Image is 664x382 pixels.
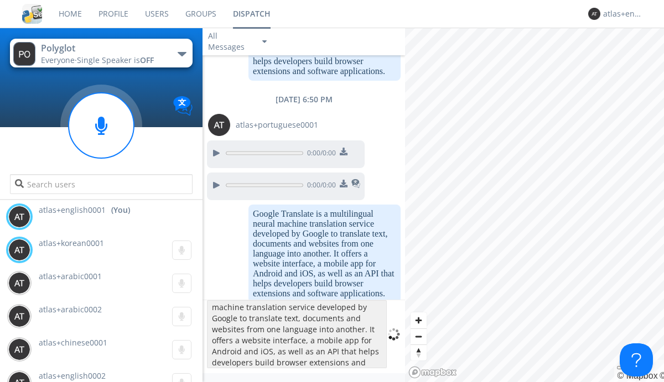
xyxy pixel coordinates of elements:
span: atlas+english0001 [39,205,106,216]
img: download media button [340,148,347,155]
img: cddb5a64eb264b2086981ab96f4c1ba7 [22,4,42,24]
span: 0:00 / 0:00 [303,148,336,160]
img: 373638.png [588,8,600,20]
button: Toggle attribution [617,366,626,369]
div: atlas+english0001 [603,8,645,19]
img: spin.svg [387,327,401,341]
span: Reset bearing to north [411,345,427,360]
a: Mapbox [617,371,657,380]
img: translated-message [351,179,360,188]
img: download media button [340,180,347,187]
div: Everyone · [41,55,165,66]
dc-p: Google Translate is a multilingual neural machine translation service developed by Google to tran... [253,209,396,299]
button: Zoom in [411,312,427,328]
img: 373638.png [8,305,30,327]
div: Polyglot [41,42,165,55]
span: atlas+english0002 [39,370,106,381]
img: Translation enabled [173,96,193,116]
button: Zoom out [411,328,427,344]
img: 373638.png [8,206,30,228]
textarea: Google Translate is a multilingual neural machine translation service developed by Google to tran... [207,300,387,368]
button: PolyglotEveryone·Single Speaker isOFF [10,39,192,67]
span: This is a translated message [351,178,360,192]
div: [DATE] 6:50 PM [203,94,405,105]
span: atlas+chinese0001 [39,337,107,348]
span: OFF [140,55,154,65]
img: 373638.png [8,239,30,261]
span: Single Speaker is [77,55,154,65]
img: 373638.png [8,272,30,294]
span: 0:00 / 0:00 [303,180,336,192]
iframe: Toggle Customer Support [620,343,653,376]
div: All Messages [208,30,252,53]
img: 373638.png [208,114,230,136]
img: 373638.png [13,42,35,66]
span: atlas+arabic0002 [39,304,102,315]
span: Zoom out [411,329,427,344]
img: 373638.png [8,338,30,360]
button: Reset bearing to north [411,344,427,360]
img: caret-down-sm.svg [262,40,267,43]
span: atlas+korean0001 [39,238,104,248]
div: (You) [111,205,130,216]
input: Search users [10,174,192,194]
span: atlas+arabic0001 [39,271,102,281]
a: Mapbox logo [408,366,457,379]
span: atlas+portuguese0001 [236,119,318,130]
